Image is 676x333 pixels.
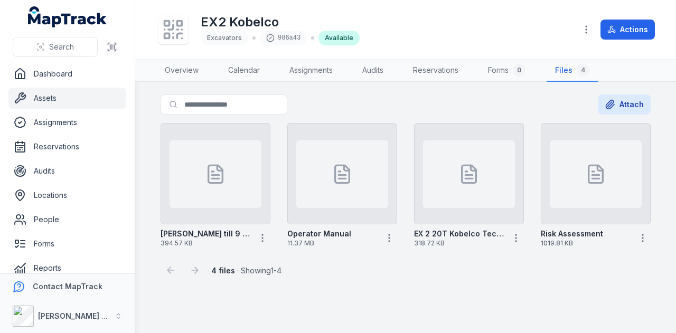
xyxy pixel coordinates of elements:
strong: [PERSON_NAME] Group [38,311,125,320]
div: Available [318,31,360,45]
span: 318.72 KB [414,239,504,248]
a: Files4 [547,60,598,82]
button: Actions [600,20,655,40]
div: 0 [513,64,525,77]
strong: EX 2 20T Kobelco Technical Data [414,229,504,239]
a: MapTrack [28,6,107,27]
a: Reports [8,258,126,279]
h1: EX2 Kobelco [201,14,360,31]
a: Calendar [220,60,268,82]
span: 394.57 KB [161,239,250,248]
a: Audits [354,60,392,82]
a: Assets [8,88,126,109]
strong: Contact MapTrack [33,282,102,291]
div: 4 [577,64,589,77]
span: Excavators [207,34,242,42]
strong: [PERSON_NAME] till 9 2026 [161,229,250,239]
strong: Risk Assessment [541,229,603,239]
strong: 4 files [211,266,235,275]
span: · Showing 1 - 4 [211,266,281,275]
a: Reservations [405,60,467,82]
button: Search [13,37,98,57]
div: 986a43 [260,31,307,45]
a: Audits [8,160,126,182]
span: 1019.81 KB [541,239,631,248]
a: Overview [156,60,207,82]
a: Assignments [8,112,126,133]
span: 11.37 MB [287,239,377,248]
a: Forms [8,233,126,254]
a: Dashboard [8,63,126,84]
button: Attach [598,94,651,115]
a: Assignments [281,60,341,82]
a: Locations [8,185,126,206]
strong: Operator Manual [287,229,351,239]
a: People [8,209,126,230]
a: Reservations [8,136,126,157]
span: Search [49,42,74,52]
a: Forms0 [480,60,534,82]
